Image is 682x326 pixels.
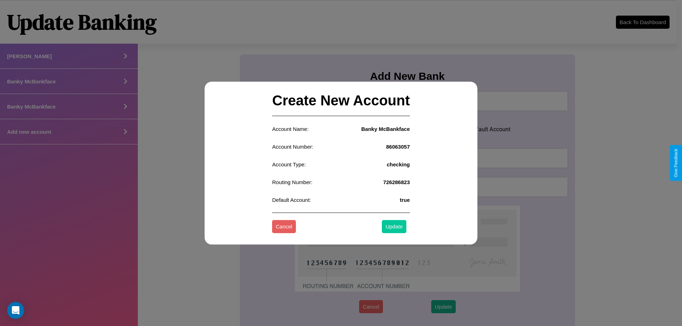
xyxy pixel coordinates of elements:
h4: Banky McBankface [361,126,410,132]
h2: Create New Account [272,85,410,116]
p: Default Account: [272,195,311,205]
div: Open Intercom Messenger [7,302,24,319]
div: Give Feedback [673,149,678,177]
p: Account Type: [272,160,306,169]
button: Update [382,220,406,233]
p: Routing Number: [272,177,312,187]
h4: 726286823 [383,179,410,185]
h4: checking [387,161,410,167]
p: Account Number: [272,142,313,151]
p: Account Name: [272,124,309,134]
h4: true [400,197,410,203]
h4: 86063057 [386,144,410,150]
button: Cancel [272,220,296,233]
